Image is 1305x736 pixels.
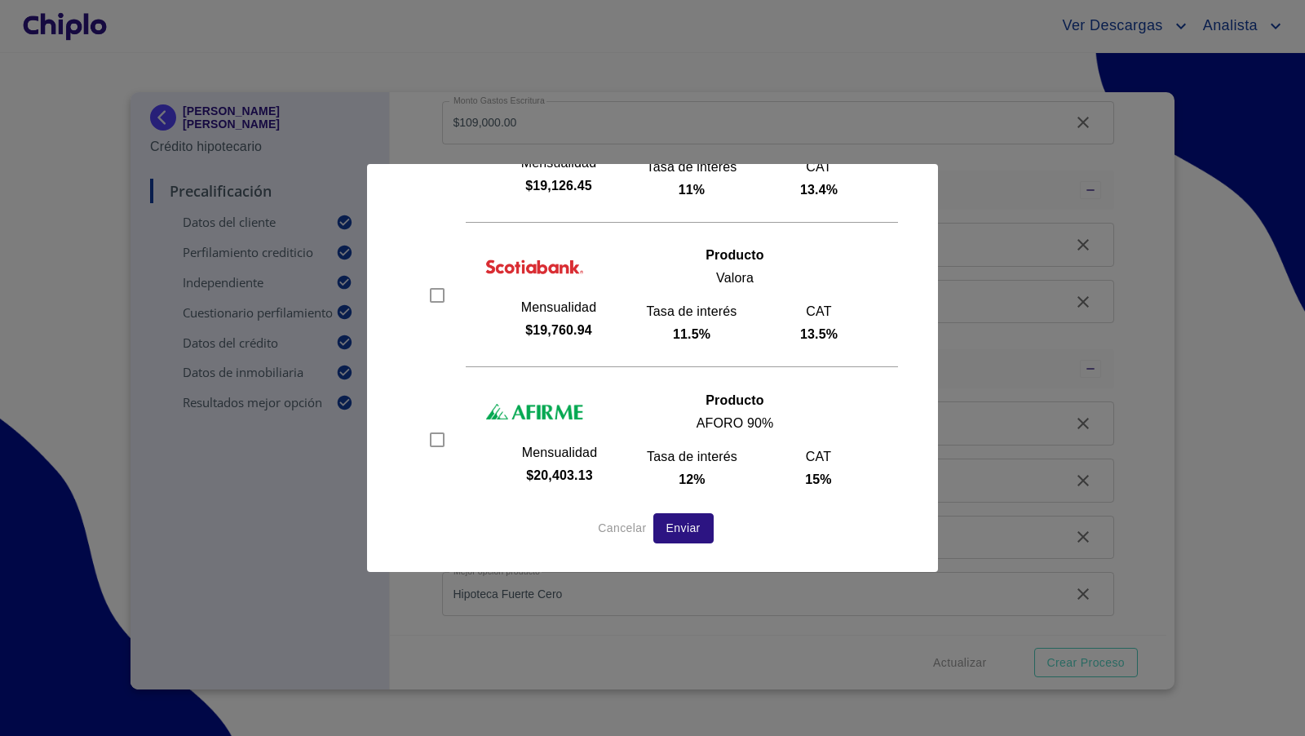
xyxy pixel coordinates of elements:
[759,326,878,343] p: 13.5%
[486,445,633,461] p: Mensualidad
[632,159,751,175] p: Tasa de interés
[592,415,878,432] p: AFORO 90%
[759,182,878,198] p: 13.4%
[592,392,878,409] p: Producto
[759,449,878,465] p: CAT
[759,304,878,320] p: CAT
[591,247,878,264] p: Producto
[633,449,751,465] p: Tasa de interés
[486,388,584,437] img: https://fintecimal-common.s3.amazonaws.com/chiplo/banks/afirme_logo_rszd.png
[591,270,878,286] p: Valora
[486,468,633,484] p: $20,403.13
[485,178,632,194] p: $19,126.45
[759,159,878,175] p: CAT
[598,518,646,539] span: Cancelar
[632,182,751,198] p: 11%
[759,472,878,488] p: 15%
[666,518,701,539] span: Enviar
[653,513,714,543] button: Enviar
[485,322,632,339] p: $19,760.94
[633,472,751,488] p: 12%
[591,513,652,543] button: Cancelar
[485,242,583,291] img: https://fintecimal-common.s3.amazonaws.com/chiplo/banks/scotiabank_logo_rszd.png
[485,299,632,316] p: Mensualidad
[632,326,751,343] p: 11.5%
[632,304,751,320] p: Tasa de interés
